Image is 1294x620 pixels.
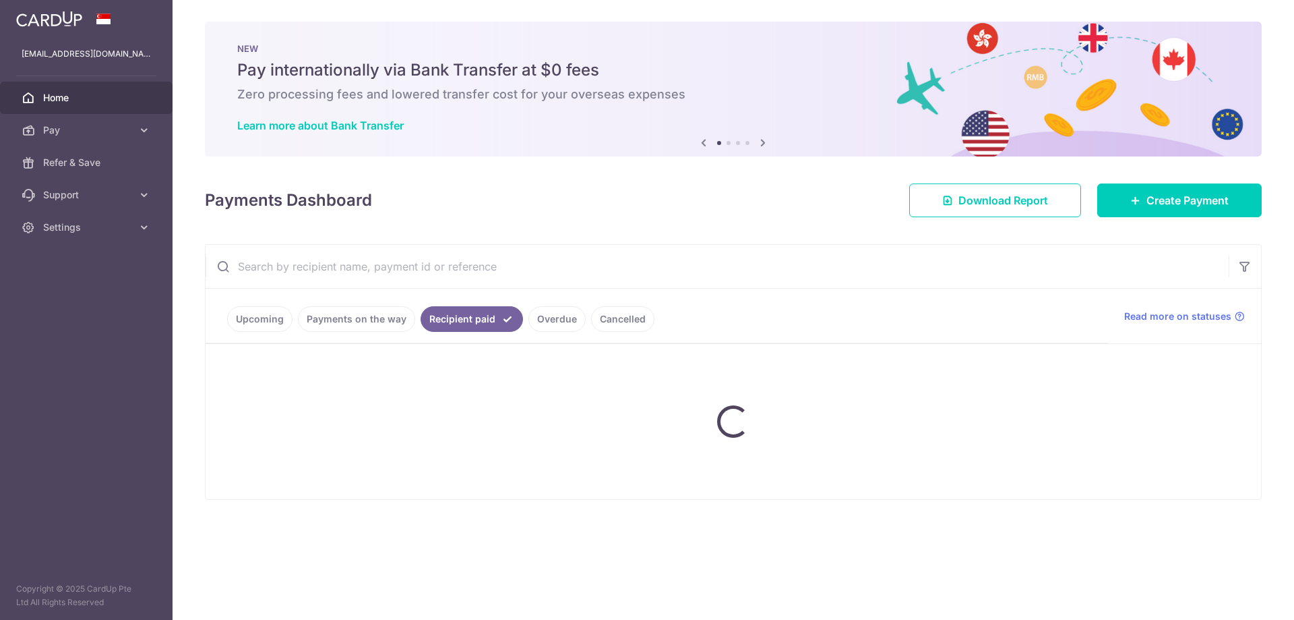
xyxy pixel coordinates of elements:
img: CardUp [16,11,82,27]
img: Bank transfer banner [205,22,1262,157]
a: Recipient paid [421,306,523,332]
p: NEW [237,43,1229,54]
h4: Payments Dashboard [205,188,372,213]
span: Pay [43,123,132,137]
a: Read more on statuses [1124,310,1245,323]
a: Learn more about Bank Transfer [237,119,404,132]
h5: Pay internationally via Bank Transfer at $0 fees [237,59,1229,81]
span: Refer & Save [43,156,132,169]
span: Home [43,91,132,105]
a: Download Report [909,184,1081,217]
a: Create Payment [1097,184,1262,217]
span: Support [43,188,132,202]
span: Download Report [958,192,1048,208]
span: Create Payment [1146,192,1229,208]
input: Search by recipient name, payment id or reference [206,245,1229,288]
span: Read more on statuses [1124,310,1231,323]
h6: Zero processing fees and lowered transfer cost for your overseas expenses [237,86,1229,103]
p: [EMAIL_ADDRESS][DOMAIN_NAME] [22,47,151,61]
span: Settings [43,221,132,234]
